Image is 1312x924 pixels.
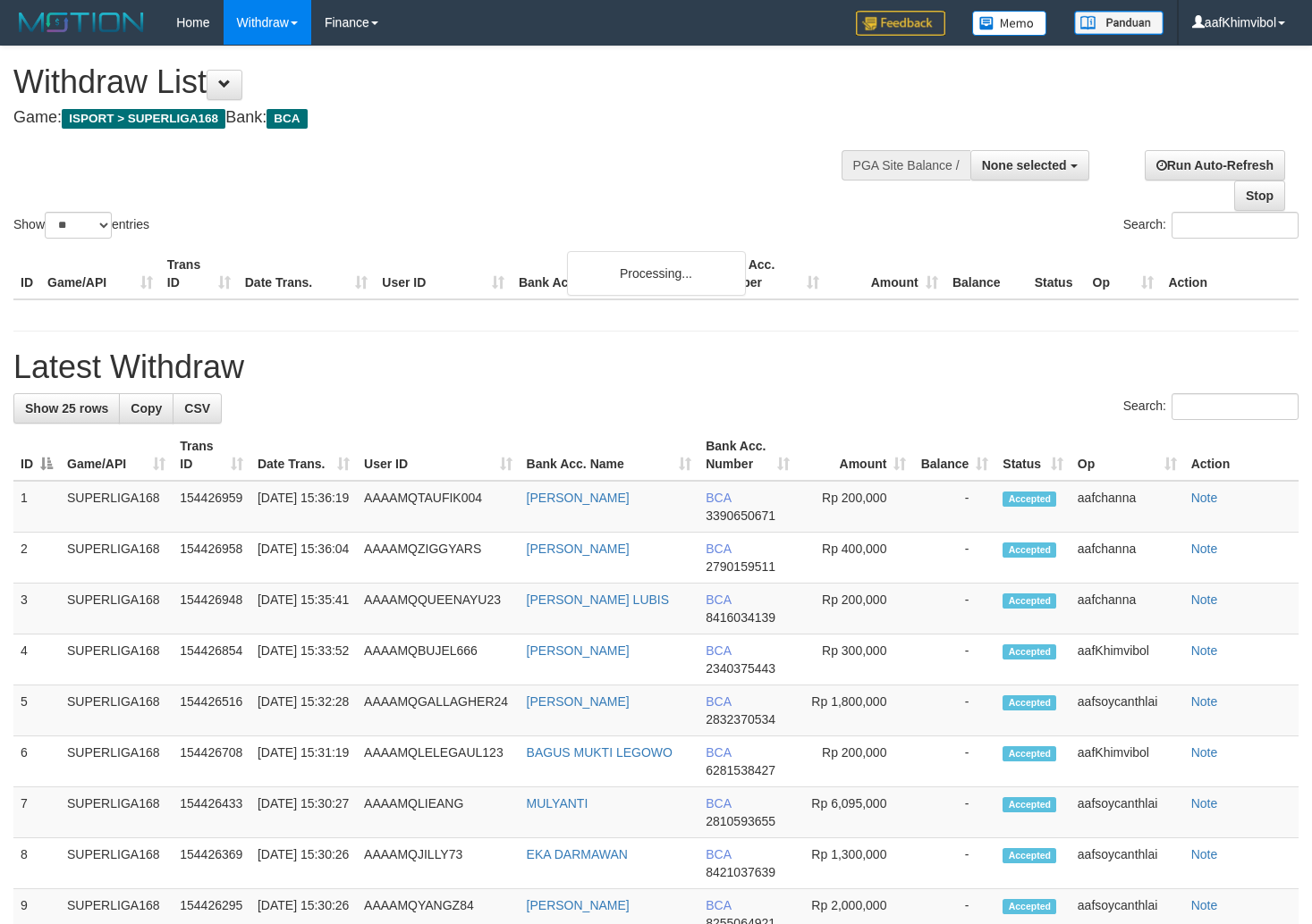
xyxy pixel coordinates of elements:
[527,898,630,912] a: [PERSON_NAME]
[1184,430,1299,481] th: Action
[13,533,60,584] td: 2
[60,685,173,736] td: SUPERLIGA168
[797,481,913,533] td: Rp 200,000
[13,634,60,685] td: 4
[173,430,250,481] th: Trans ID: activate to sort column ascending
[357,430,520,481] th: User ID: activate to sort column ascending
[1003,899,1056,914] span: Accepted
[706,610,775,625] span: Copy 8416034139 to clipboard
[250,584,357,634] td: [DATE] 15:35:41
[1191,745,1218,760] a: Note
[1191,847,1218,861] a: Note
[1071,685,1184,736] td: aafsoycanthlai
[527,542,630,556] a: [PERSON_NAME]
[797,838,913,889] td: Rp 1,300,000
[60,736,173,787] td: SUPERLIGA168
[1191,643,1218,658] a: Note
[706,508,775,523] span: Copy 3390650671 to clipboard
[706,865,775,879] span: Copy 8421037639 to clipboard
[1003,593,1056,609] span: Accepted
[1161,248,1299,299] th: Action
[1191,796,1218,811] a: Note
[1172,212,1299,239] input: Search:
[250,787,357,838] td: [DATE] 15:30:27
[267,109,307,129] span: BCA
[913,584,995,634] td: -
[913,430,995,481] th: Balance: activate to sort column ascending
[250,838,357,889] td: [DATE] 15:30:26
[60,584,173,634] td: SUPERLIGA168
[982,158,1067,172] span: None selected
[1074,11,1164,35] img: panduan.png
[184,401,210,416] span: CSV
[945,248,1028,299] th: Balance
[527,694,630,709] a: [PERSON_NAME]
[45,212,112,239] select: Showentries
[357,481,520,533] td: AAAAMQTAUFIK004
[797,533,913,584] td: Rp 400,000
[1123,212,1299,239] label: Search:
[1003,491,1056,507] span: Accepted
[131,401,162,416] span: Copy
[698,430,797,481] th: Bank Acc. Number: activate to sort column ascending
[13,212,149,239] label: Show entries
[913,787,995,838] td: -
[1191,898,1218,912] a: Note
[995,430,1071,481] th: Status: activate to sort column ascending
[520,430,699,481] th: Bank Acc. Name: activate to sort column ascending
[826,248,945,299] th: Amount
[512,248,707,299] th: Bank Acc. Name
[173,533,250,584] td: 154426958
[527,847,628,861] a: EKA DARMAWAN
[527,491,630,505] a: [PERSON_NAME]
[1003,542,1056,558] span: Accepted
[1071,634,1184,685] td: aafKhimvibol
[1028,248,1086,299] th: Status
[13,685,60,736] td: 5
[357,838,520,889] td: AAAAMQJILLY73
[706,694,731,709] span: BCA
[706,592,731,607] span: BCA
[13,430,60,481] th: ID: activate to sort column descending
[62,109,225,129] span: ISPORT > SUPERLIGA168
[707,248,826,299] th: Bank Acc. Number
[13,64,857,100] h1: Withdraw List
[913,685,995,736] td: -
[238,248,376,299] th: Date Trans.
[913,736,995,787] td: -
[706,643,731,658] span: BCA
[527,745,673,760] a: BAGUS MUKTI LEGOWO
[706,559,775,574] span: Copy 2790159511 to clipboard
[527,643,630,658] a: [PERSON_NAME]
[842,150,970,181] div: PGA Site Balance /
[797,736,913,787] td: Rp 200,000
[357,736,520,787] td: AAAAMQLELEGAUL123
[797,430,913,481] th: Amount: activate to sort column ascending
[357,533,520,584] td: AAAAMQZIGGYARS
[706,712,775,727] span: Copy 2832370534 to clipboard
[913,481,995,533] td: -
[1003,695,1056,710] span: Accepted
[706,763,775,777] span: Copy 6281538427 to clipboard
[13,393,120,424] a: Show 25 rows
[1234,181,1285,211] a: Stop
[173,393,222,424] a: CSV
[250,736,357,787] td: [DATE] 15:31:19
[706,814,775,828] span: Copy 2810593655 to clipboard
[13,9,149,36] img: MOTION_logo.png
[706,796,731,811] span: BCA
[797,634,913,685] td: Rp 300,000
[1071,736,1184,787] td: aafKhimvibol
[972,11,1047,36] img: Button%20Memo.svg
[970,150,1089,181] button: None selected
[1191,592,1218,607] a: Note
[1071,584,1184,634] td: aafchanna
[119,393,174,424] a: Copy
[913,838,995,889] td: -
[357,685,520,736] td: AAAAMQGALLAGHER24
[250,634,357,685] td: [DATE] 15:33:52
[173,838,250,889] td: 154426369
[13,838,60,889] td: 8
[13,109,857,127] h4: Game: Bank:
[60,430,173,481] th: Game/API: activate to sort column ascending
